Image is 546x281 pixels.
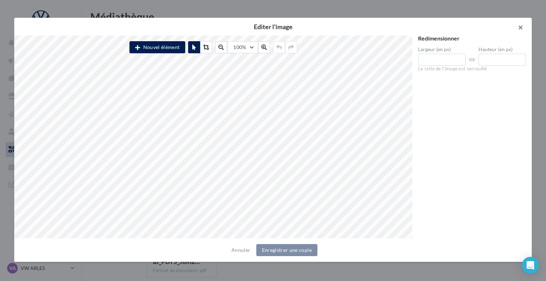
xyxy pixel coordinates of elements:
[26,23,520,30] h2: Editer l'image
[418,66,526,72] div: Le ratio de l'image est verrouillé
[418,47,466,52] label: Largeur (en px)
[522,257,539,274] div: Open Intercom Messenger
[418,36,526,41] div: Redimensionner
[478,47,526,52] label: Hauteur (en px)
[129,41,185,53] button: Nouvel élément
[229,246,253,254] button: Annuler
[256,244,317,256] button: Enregistrer une copie
[227,41,258,53] button: 100%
